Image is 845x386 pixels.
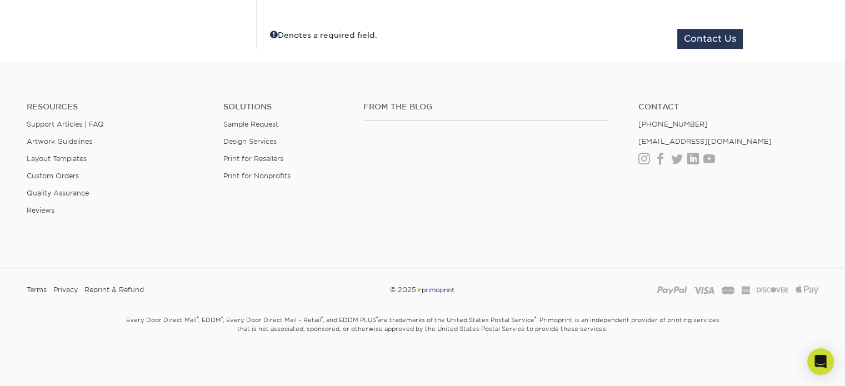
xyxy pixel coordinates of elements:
a: Contact [638,102,818,112]
h4: Resources [27,102,207,112]
a: Sample Request [223,120,278,128]
sup: ® [534,315,536,321]
a: Privacy [53,282,78,298]
a: Design Services [223,137,277,146]
small: Every Door Direct Mail , EDDM , Every Door Direct Mail – Retail , and EDDM PLUS are trademarks of... [98,312,748,360]
a: Terms [27,282,47,298]
div: Denotes a required field. [270,29,377,41]
h4: From the Blog [363,102,608,112]
iframe: Google Customer Reviews [3,352,94,382]
h4: Solutions [223,102,347,112]
sup: ® [376,315,378,321]
a: [PHONE_NUMBER] [638,120,707,128]
div: © 2025 [288,282,557,298]
a: Artwork Guidelines [27,137,92,146]
a: Support Articles | FAQ [27,120,104,128]
a: Print for Nonprofits [223,172,291,180]
button: Contact Us [677,29,743,49]
div: Open Intercom Messenger [807,348,834,375]
img: Primoprint [416,285,455,294]
sup: ® [197,315,198,321]
a: Reviews [27,206,54,214]
a: Layout Templates [27,154,87,163]
sup: ® [221,315,223,321]
a: Quality Assurance [27,189,89,197]
a: Custom Orders [27,172,79,180]
sup: ® [321,315,323,321]
a: [EMAIL_ADDRESS][DOMAIN_NAME] [638,137,771,146]
a: Reprint & Refund [84,282,144,298]
a: Print for Resellers [223,154,283,163]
